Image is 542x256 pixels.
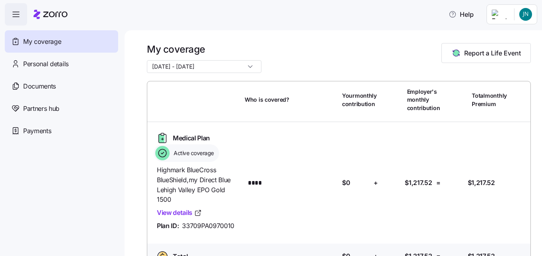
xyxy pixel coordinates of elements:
[23,59,69,69] span: Personal details
[157,165,238,205] span: Highmark BlueCross BlueShield , my Direct Blue Lehigh Valley EPO Gold 1500
[407,88,440,112] span: Employer's monthly contribution
[5,53,118,75] a: Personal details
[442,6,480,22] button: Help
[245,96,289,104] span: Who is covered?
[157,208,202,218] a: View details
[157,221,179,231] span: Plan ID:
[436,178,441,188] span: =
[23,126,51,136] span: Payments
[23,104,59,114] span: Partners hub
[374,178,378,188] span: +
[5,30,118,53] a: My coverage
[342,178,350,188] span: $0
[441,43,531,63] button: Report a Life Event
[472,92,507,108] span: Total monthly Premium
[468,178,495,188] span: $1,217.52
[171,149,214,157] span: Active coverage
[23,81,56,91] span: Documents
[5,75,118,97] a: Documents
[464,48,521,58] span: Report a Life Event
[147,43,261,55] h1: My coverage
[492,10,508,19] img: Employer logo
[5,97,118,120] a: Partners hub
[23,37,61,47] span: My coverage
[449,10,474,19] span: Help
[519,8,532,21] img: 85742643a648489a4c8f8986d31e721d
[342,92,377,108] span: Your monthly contribution
[173,133,210,143] span: Medical Plan
[182,221,234,231] span: 33709PA0970010
[5,120,118,142] a: Payments
[405,178,432,188] span: $1,217.52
